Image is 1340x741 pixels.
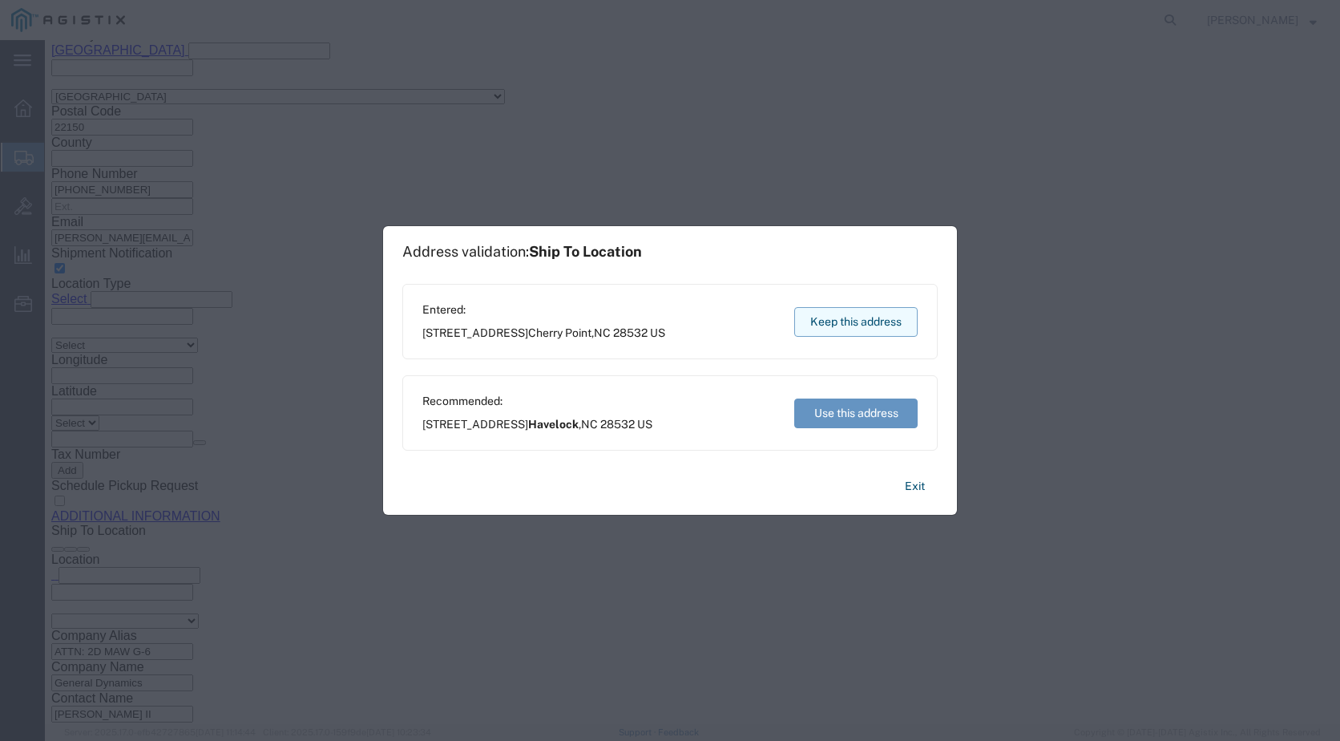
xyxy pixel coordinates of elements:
span: NC [581,418,598,431]
button: Use this address [794,399,918,428]
button: Exit [892,472,938,500]
span: Recommended: [422,393,652,410]
span: Entered: [422,302,665,318]
span: Cherry Point [528,326,591,339]
span: [STREET_ADDRESS] , [422,325,665,342]
span: Ship To Location [529,243,642,260]
span: Havelock [528,418,579,431]
span: [STREET_ADDRESS] , [422,416,652,433]
h1: Address validation: [402,243,642,261]
span: 28532 [600,418,635,431]
button: Keep this address [794,307,918,337]
span: US [650,326,665,339]
span: 28532 [613,326,648,339]
span: US [637,418,652,431]
span: NC [594,326,611,339]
